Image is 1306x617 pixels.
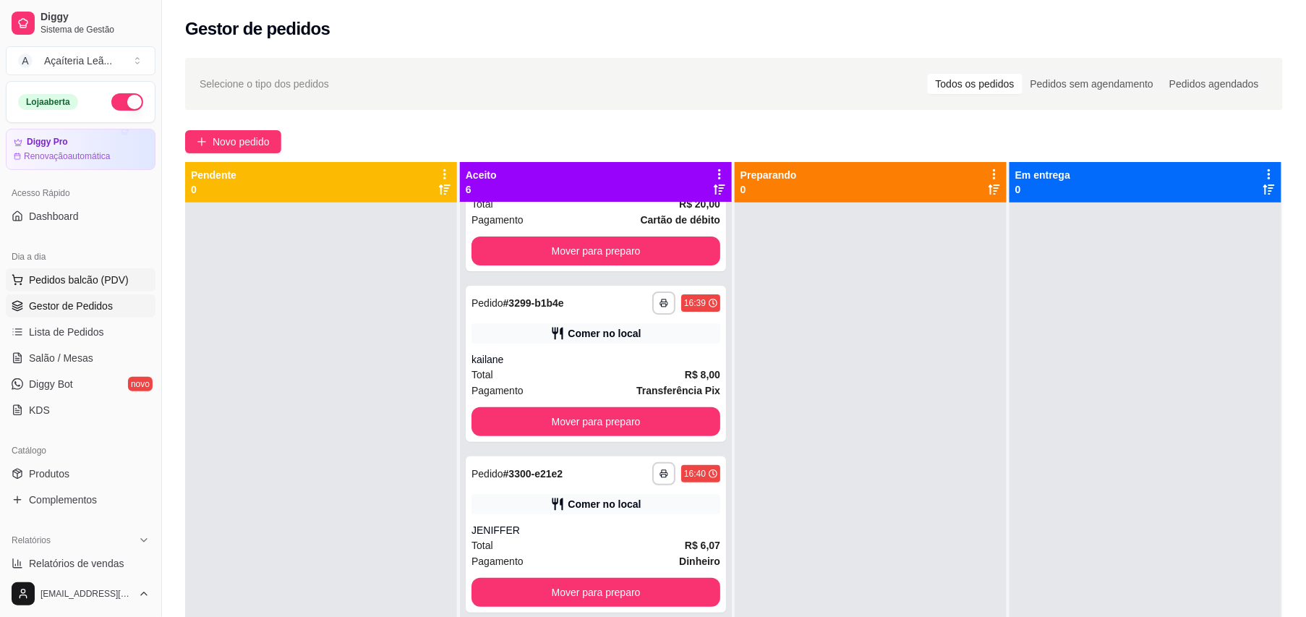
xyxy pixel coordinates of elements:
[29,273,129,287] span: Pedidos balcão (PDV)
[684,468,706,480] div: 16:40
[29,377,73,391] span: Diggy Bot
[741,168,797,182] p: Preparando
[185,130,281,153] button: Novo pedido
[471,212,524,228] span: Pagamento
[29,556,124,571] span: Relatórios de vendas
[40,588,132,600] span: [EMAIL_ADDRESS][DOMAIN_NAME]
[6,576,155,611] button: [EMAIL_ADDRESS][DOMAIN_NAME]
[471,523,720,537] div: JENIFFER
[191,168,236,182] p: Pendente
[18,94,78,110] div: Loja aberta
[471,553,524,569] span: Pagamento
[471,367,493,383] span: Total
[641,214,720,226] strong: Cartão de débito
[636,385,720,396] strong: Transferência Pix
[185,17,330,41] h2: Gestor de pedidos
[1023,74,1161,94] div: Pedidos sem agendamento
[40,11,150,24] span: Diggy
[679,556,720,567] strong: Dinheiro
[6,294,155,318] a: Gestor de Pedidos
[684,297,706,309] div: 16:39
[6,439,155,462] div: Catálogo
[29,325,104,339] span: Lista de Pedidos
[471,468,503,480] span: Pedido
[568,497,641,511] div: Comer no local
[568,326,641,341] div: Comer no local
[29,351,93,365] span: Salão / Mesas
[471,537,493,553] span: Total
[6,205,155,228] a: Dashboard
[6,488,155,511] a: Complementos
[6,346,155,370] a: Salão / Mesas
[6,552,155,575] a: Relatórios de vendas
[1015,182,1070,197] p: 0
[466,182,497,197] p: 6
[466,168,497,182] p: Aceito
[6,129,155,170] a: Diggy ProRenovaçãoautomática
[471,578,720,607] button: Mover para preparo
[29,403,50,417] span: KDS
[40,24,150,35] span: Sistema de Gestão
[471,196,493,212] span: Total
[685,540,720,551] strong: R$ 6,07
[928,74,1023,94] div: Todos os pedidos
[6,46,155,75] button: Select a team
[503,297,564,309] strong: # 3299-b1b4e
[29,493,97,507] span: Complementos
[471,407,720,436] button: Mover para preparo
[44,54,112,68] div: Açaíteria Leã ...
[6,399,155,422] a: KDS
[471,383,524,399] span: Pagamento
[503,468,563,480] strong: # 3300-e21e2
[191,182,236,197] p: 0
[29,209,79,224] span: Dashboard
[24,150,110,162] article: Renovação automática
[213,134,270,150] span: Novo pedido
[6,245,155,268] div: Dia a dia
[27,137,68,148] article: Diggy Pro
[6,268,155,292] button: Pedidos balcão (PDV)
[29,467,69,481] span: Produtos
[197,137,207,147] span: plus
[471,352,720,367] div: kailane
[6,462,155,485] a: Produtos
[471,237,720,265] button: Mover para preparo
[12,535,51,546] span: Relatórios
[471,297,503,309] span: Pedido
[679,198,720,210] strong: R$ 20,00
[200,76,329,92] span: Selecione o tipo dos pedidos
[1015,168,1070,182] p: Em entrega
[29,299,113,313] span: Gestor de Pedidos
[111,93,143,111] button: Alterar Status
[6,6,155,41] a: DiggySistema de Gestão
[6,320,155,344] a: Lista de Pedidos
[685,369,720,380] strong: R$ 8,00
[1161,74,1267,94] div: Pedidos agendados
[18,54,33,68] span: A
[741,182,797,197] p: 0
[6,373,155,396] a: Diggy Botnovo
[6,182,155,205] div: Acesso Rápido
